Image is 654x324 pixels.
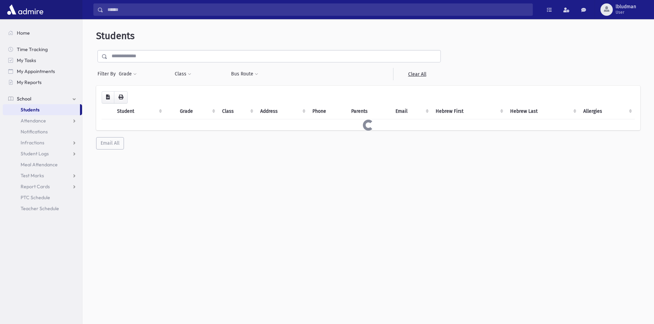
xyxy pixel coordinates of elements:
[3,148,82,159] a: Student Logs
[103,3,532,16] input: Search
[21,129,48,135] span: Notifications
[21,151,49,157] span: Student Logs
[3,126,82,137] a: Notifications
[3,77,82,88] a: My Reports
[21,194,50,201] span: PTC Schedule
[17,68,55,74] span: My Appointments
[21,107,39,113] span: Students
[21,140,44,146] span: Infractions
[17,96,31,102] span: School
[21,183,50,190] span: Report Cards
[17,46,48,52] span: Time Tracking
[391,104,432,119] th: Email
[114,91,128,104] button: Print
[3,192,82,203] a: PTC Schedule
[17,79,42,85] span: My Reports
[3,170,82,181] a: Test Marks
[432,104,506,119] th: Hebrew First
[3,55,82,66] a: My Tasks
[616,4,636,10] span: lbludman
[21,205,59,212] span: Teacher Schedule
[308,104,347,119] th: Phone
[5,3,45,16] img: AdmirePro
[17,30,30,36] span: Home
[256,104,308,119] th: Address
[3,44,82,55] a: Time Tracking
[21,161,58,168] span: Meal Attendance
[102,91,114,104] button: CSV
[21,172,44,179] span: Test Marks
[393,68,441,80] a: Clear All
[506,104,580,119] th: Hebrew Last
[97,70,118,77] span: Filter By
[3,27,82,38] a: Home
[3,159,82,170] a: Meal Attendance
[3,104,80,115] a: Students
[579,104,635,119] th: Allergies
[616,10,636,15] span: User
[96,137,124,149] button: Email All
[96,30,135,41] span: Students
[21,118,46,124] span: Attendance
[176,104,218,119] th: Grade
[3,203,82,214] a: Teacher Schedule
[17,57,36,63] span: My Tasks
[347,104,391,119] th: Parents
[118,68,137,80] button: Grade
[3,66,82,77] a: My Appointments
[174,68,192,80] button: Class
[3,93,82,104] a: School
[231,68,259,80] button: Bus Route
[3,137,82,148] a: Infractions
[218,104,256,119] th: Class
[3,181,82,192] a: Report Cards
[113,104,165,119] th: Student
[3,115,82,126] a: Attendance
